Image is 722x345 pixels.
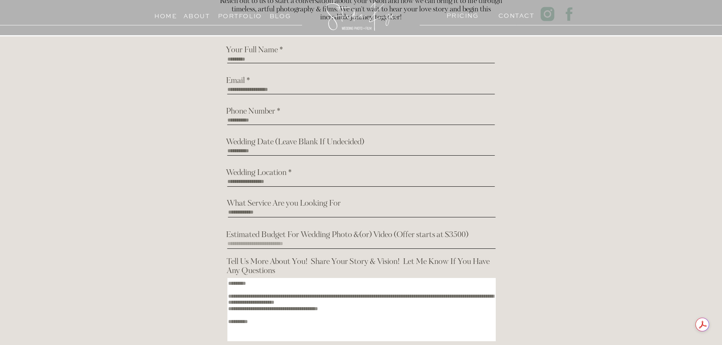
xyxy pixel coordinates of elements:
[227,199,392,209] h2: What Service Are you Looking For
[226,107,328,117] h2: Phone Number *
[263,11,298,18] a: Blog
[226,46,328,56] h2: Your Full Name *
[498,10,528,17] a: Contact
[183,11,210,18] a: About
[446,10,476,17] a: PRICING
[226,169,391,178] h2: Wedding Location *
[227,258,496,278] h2: Tell Us More About You! Share Your Story & Vision! Let Me Know If You Have Any Questions
[218,11,252,18] a: Portfolio
[226,138,391,148] h2: Wedding Date (Leave Blank If Undecided)
[151,11,180,18] a: Home
[226,231,495,240] h2: Estimated Budget For Wedding Photo &(or) Video (Offer starts at $3500)
[226,76,328,86] h2: Email *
